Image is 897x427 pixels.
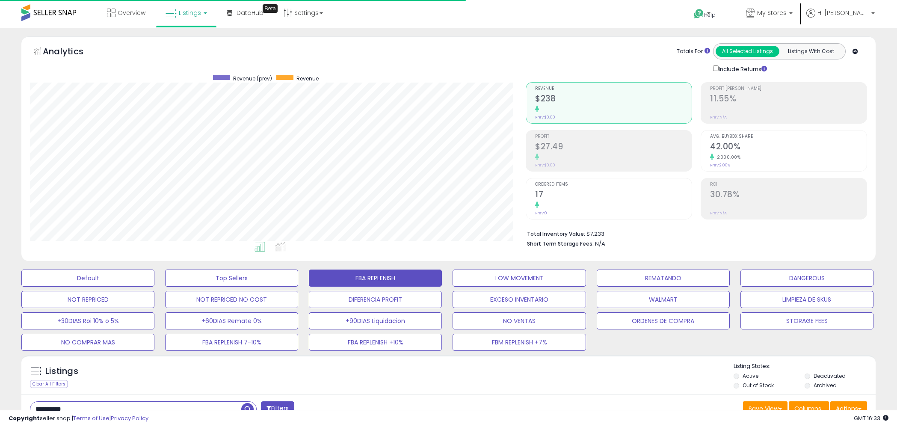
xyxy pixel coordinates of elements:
[710,134,867,139] span: Avg. Buybox Share
[453,270,586,287] button: LOW MOVEMENT
[714,154,740,160] small: 2000.00%
[806,9,875,28] a: Hi [PERSON_NAME]
[535,182,692,187] span: Ordered Items
[704,11,716,18] span: Help
[597,291,730,308] button: WALMART
[535,190,692,201] h2: 17
[21,312,154,329] button: +30DIAS Roi 10% o 5%
[263,4,278,13] div: Tooltip anchor
[710,211,727,216] small: Prev: N/A
[710,190,867,201] h2: 30.78%
[9,414,40,422] strong: Copyright
[165,270,298,287] button: Top Sellers
[743,401,787,416] button: Save View
[261,401,294,416] button: Filters
[179,9,201,17] span: Listings
[9,415,148,423] div: seller snap | |
[710,163,730,168] small: Prev: 2.00%
[734,362,876,371] p: Listing States:
[817,9,869,17] span: Hi [PERSON_NAME]
[757,9,787,17] span: My Stores
[73,414,110,422] a: Terms of Use
[535,134,692,139] span: Profit
[710,115,727,120] small: Prev: N/A
[527,230,585,237] b: Total Inventory Value:
[687,2,732,28] a: Help
[118,9,145,17] span: Overview
[597,312,730,329] button: ORDENES DE COMPRA
[535,94,692,105] h2: $238
[707,64,777,74] div: Include Returns
[309,270,442,287] button: FBA REPLENISH
[693,9,704,19] i: Get Help
[710,182,867,187] span: ROI
[43,45,100,59] h5: Analytics
[111,414,148,422] a: Privacy Policy
[535,163,555,168] small: Prev: $0.00
[535,211,547,216] small: Prev: 0
[677,47,710,56] div: Totals For
[309,291,442,308] button: DIFERENCIA PROFIT
[710,142,867,153] h2: 42.00%
[165,334,298,351] button: FBA REPLENISH 7-10%
[535,115,555,120] small: Prev: $0.00
[779,46,843,57] button: Listings With Cost
[309,334,442,351] button: FBA REPLENISH +10%
[453,334,586,351] button: FBM REPLENISH +7%
[165,291,298,308] button: NOT REPRICED NO COST
[165,312,298,329] button: +60DIAS Remate 0%
[535,142,692,153] h2: $27.49
[743,382,774,389] label: Out of Stock
[710,86,867,91] span: Profit [PERSON_NAME]
[233,75,272,82] span: Revenue (prev)
[527,240,594,247] b: Short Term Storage Fees:
[854,414,888,422] span: 2025-09-12 16:33 GMT
[710,94,867,105] h2: 11.55%
[789,401,829,416] button: Columns
[453,291,586,308] button: EXCESO INVENTARIO
[296,75,319,82] span: Revenue
[453,312,586,329] button: NO VENTAS
[21,291,154,308] button: NOT REPRICED
[237,9,263,17] span: DataHub
[595,240,605,248] span: N/A
[814,372,846,380] label: Deactivated
[21,334,154,351] button: NO COMPRAR MAS
[527,228,861,238] li: $7,233
[740,270,873,287] button: DANGEROUS
[830,401,867,416] button: Actions
[743,372,758,380] label: Active
[740,312,873,329] button: STORAGE FEES
[716,46,779,57] button: All Selected Listings
[21,270,154,287] button: Default
[794,404,821,413] span: Columns
[45,365,78,377] h5: Listings
[814,382,837,389] label: Archived
[535,86,692,91] span: Revenue
[309,312,442,329] button: +90DIAS Liquidacion
[30,380,68,388] div: Clear All Filters
[597,270,730,287] button: REMATANDO
[740,291,873,308] button: LIMPIEZA DE SKUS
